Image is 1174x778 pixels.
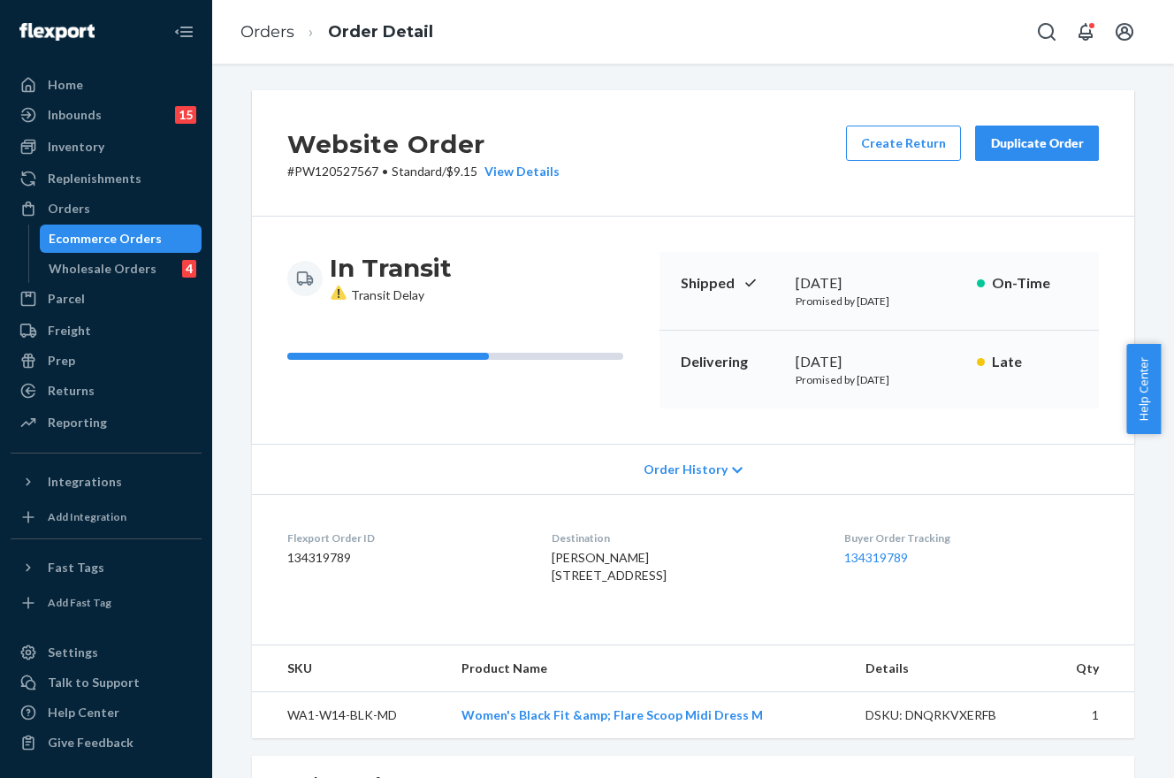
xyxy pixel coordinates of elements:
dt: Buyer Order Tracking [844,530,1099,545]
button: Help Center [1126,344,1161,434]
a: Orders [240,22,294,42]
a: Inbounds15 [11,101,202,129]
a: 134319789 [844,550,908,565]
div: Wholesale Orders [49,260,156,278]
div: Prep [48,352,75,370]
dt: Flexport Order ID [287,530,523,545]
button: View Details [477,163,560,180]
button: Duplicate Order [975,126,1099,161]
th: Product Name [447,645,851,692]
div: 4 [182,260,196,278]
div: Returns [48,382,95,400]
div: Give Feedback [48,734,133,751]
div: Integrations [48,473,122,491]
img: Flexport logo [19,23,95,41]
p: Promised by [DATE] [796,372,963,387]
span: Order History [644,461,728,478]
a: Prep [11,347,202,375]
a: Parcel [11,285,202,313]
a: Replenishments [11,164,202,193]
div: Freight [48,322,91,339]
p: Late [992,352,1078,372]
div: Talk to Support [48,674,140,691]
div: Duplicate Order [990,134,1084,152]
a: Returns [11,377,202,405]
a: Talk to Support [11,668,202,697]
a: Women's Black Fit &amp; Flare Scoop Midi Dress M [461,707,763,722]
h2: Website Order [287,126,560,163]
td: 1 [1045,692,1134,739]
span: • [382,164,388,179]
button: Open notifications [1068,14,1103,50]
button: Create Return [846,126,961,161]
span: [PERSON_NAME] [STREET_ADDRESS] [552,550,667,583]
div: Inbounds [48,106,102,124]
a: Help Center [11,698,202,727]
a: Wholesale Orders4 [40,255,202,283]
span: Standard [392,164,442,179]
button: Open account menu [1107,14,1142,50]
span: Transit Delay [330,287,424,302]
a: Orders [11,194,202,223]
div: Home [48,76,83,94]
td: WA1-W14-BLK-MD [252,692,447,739]
h3: In Transit [330,252,452,284]
p: Promised by [DATE] [796,294,963,309]
a: Order Detail [328,22,433,42]
a: Add Fast Tag [11,589,202,617]
div: [DATE] [796,352,963,372]
div: Orders [48,200,90,217]
th: SKU [252,645,447,692]
a: Ecommerce Orders [40,225,202,253]
a: Settings [11,638,202,667]
a: Reporting [11,408,202,437]
div: Fast Tags [48,559,104,576]
p: Delivering [681,352,781,372]
div: Add Fast Tag [48,595,111,610]
ol: breadcrumbs [226,6,447,58]
div: DSKU: DNQRKVXERFB [865,706,1032,724]
p: # PW120527567 / $9.15 [287,163,560,180]
a: Freight [11,317,202,345]
div: Parcel [48,290,85,308]
div: Settings [48,644,98,661]
th: Details [851,645,1046,692]
a: Home [11,71,202,99]
p: Shipped [681,273,781,294]
div: [DATE] [796,273,963,294]
a: Add Integration [11,503,202,531]
dt: Destination [552,530,815,545]
button: Integrations [11,468,202,496]
div: Inventory [48,138,104,156]
div: 15 [175,106,196,124]
button: Open Search Box [1029,14,1064,50]
button: Close Navigation [166,14,202,50]
a: Inventory [11,133,202,161]
th: Qty [1045,645,1134,692]
dd: 134319789 [287,549,523,567]
div: Replenishments [48,170,141,187]
button: Give Feedback [11,728,202,757]
div: Reporting [48,414,107,431]
p: On-Time [992,273,1078,294]
div: Add Integration [48,509,126,524]
button: Fast Tags [11,553,202,582]
div: Ecommerce Orders [49,230,162,248]
div: Help Center [48,704,119,721]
